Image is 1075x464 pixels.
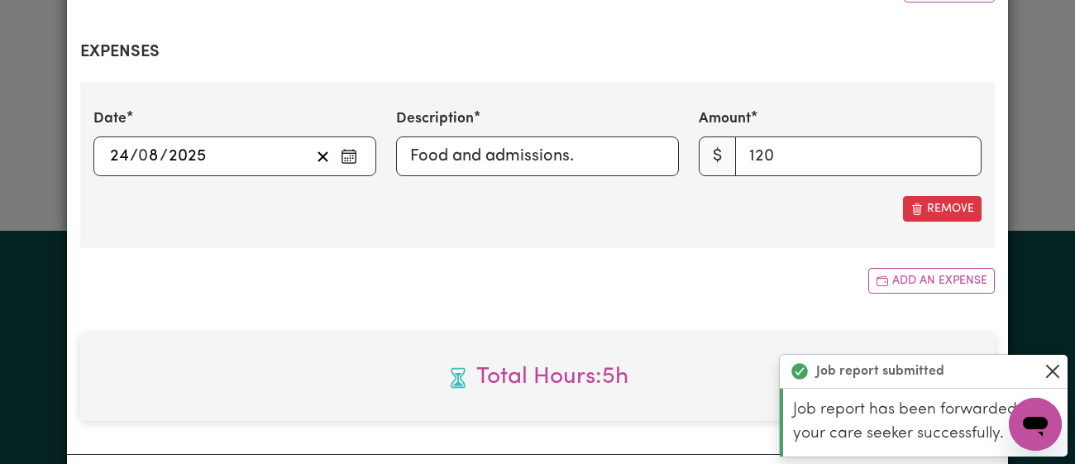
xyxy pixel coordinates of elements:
h2: Expenses [80,42,995,62]
iframe: Button to launch messaging window [1009,398,1062,451]
button: Add another expense [868,268,995,294]
label: Amount [699,108,751,130]
p: Job report has been forwarded to your care seeker successfully. [793,399,1058,447]
button: Clear date [310,144,336,169]
label: Description [396,108,474,130]
span: / [160,147,168,165]
input: Food and admissions. [396,136,679,176]
span: / [130,147,138,165]
span: 0 [138,148,148,165]
button: Remove this expense [903,196,982,222]
span: Total hours worked: 5 hours [93,360,982,395]
button: Close [1043,361,1063,381]
input: ---- [168,144,207,169]
input: -- [139,144,160,169]
span: $ [699,136,736,176]
input: -- [109,144,130,169]
label: Date [93,108,127,130]
strong: Job report submitted [816,361,944,381]
button: Enter the date of expense [336,144,362,169]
